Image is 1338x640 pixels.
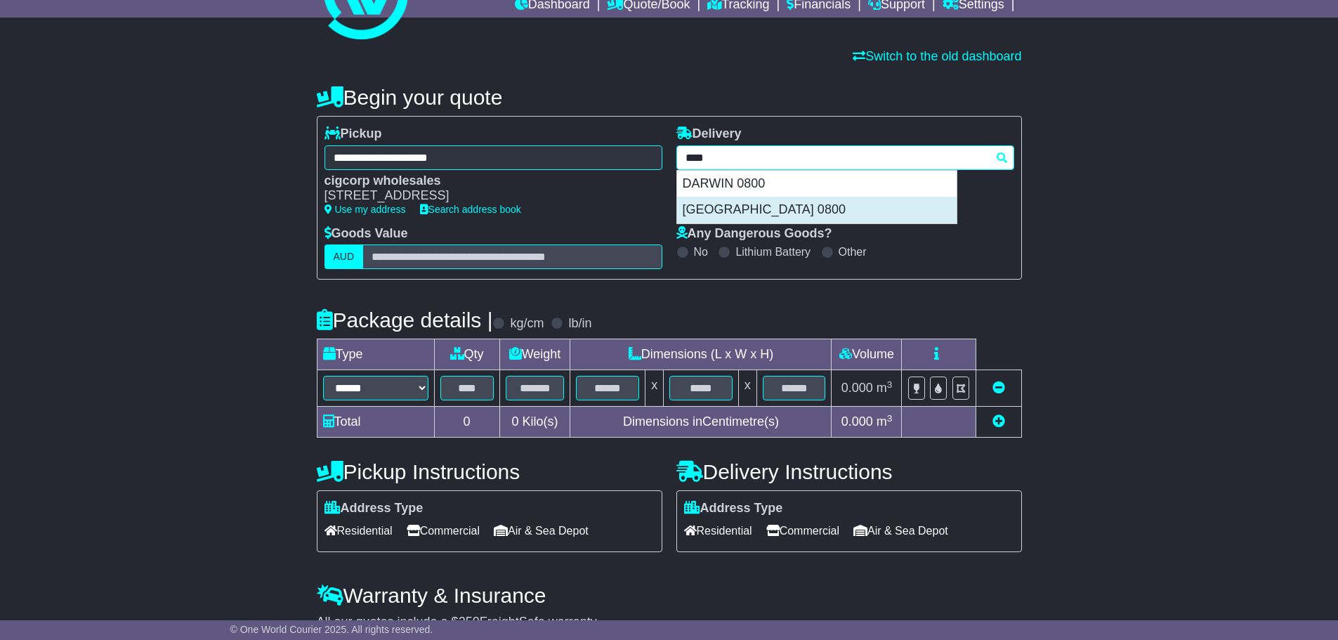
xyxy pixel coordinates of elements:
span: Residential [684,520,752,542]
a: Remove this item [992,381,1005,395]
label: Address Type [324,501,424,516]
span: Commercial [407,520,480,542]
td: Total [317,407,434,438]
label: kg/cm [510,316,544,332]
span: Air & Sea Depot [494,520,589,542]
h4: Warranty & Insurance [317,584,1022,607]
span: m [877,414,893,429]
a: Switch to the old dashboard [853,49,1021,63]
span: 250 [459,615,480,629]
h4: Delivery Instructions [676,460,1022,483]
td: Dimensions in Centimetre(s) [570,407,832,438]
a: Add new item [992,414,1005,429]
label: Delivery [676,126,742,142]
td: Dimensions (L x W x H) [570,339,832,370]
td: Volume [832,339,902,370]
span: 0.000 [841,414,873,429]
div: All our quotes include a $ FreightSafe warranty. [317,615,1022,630]
a: Use my address [324,204,406,215]
div: [STREET_ADDRESS] [324,188,648,204]
h4: Package details | [317,308,493,332]
div: DARWIN 0800 [677,171,957,197]
label: AUD [324,244,364,269]
label: Other [839,245,867,259]
span: © One World Courier 2025. All rights reserved. [230,624,433,635]
td: Weight [499,339,570,370]
span: Commercial [766,520,839,542]
label: lb/in [568,316,591,332]
td: Type [317,339,434,370]
span: 0 [511,414,518,429]
span: Air & Sea Depot [853,520,948,542]
td: Qty [434,339,499,370]
span: Residential [324,520,393,542]
label: Pickup [324,126,382,142]
sup: 3 [887,379,893,390]
div: [GEOGRAPHIC_DATA] 0800 [677,197,957,223]
div: cigcorp wholesales [324,174,648,189]
h4: Begin your quote [317,86,1022,109]
label: Lithium Battery [735,245,811,259]
label: No [694,245,708,259]
td: Kilo(s) [499,407,570,438]
a: Search address book [420,204,521,215]
sup: 3 [887,413,893,424]
typeahead: Please provide city [676,145,1014,170]
h4: Pickup Instructions [317,460,662,483]
td: x [738,370,756,407]
span: m [877,381,893,395]
span: 0.000 [841,381,873,395]
td: x [645,370,664,407]
label: Address Type [684,501,783,516]
label: Any Dangerous Goods? [676,226,832,242]
td: 0 [434,407,499,438]
label: Goods Value [324,226,408,242]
